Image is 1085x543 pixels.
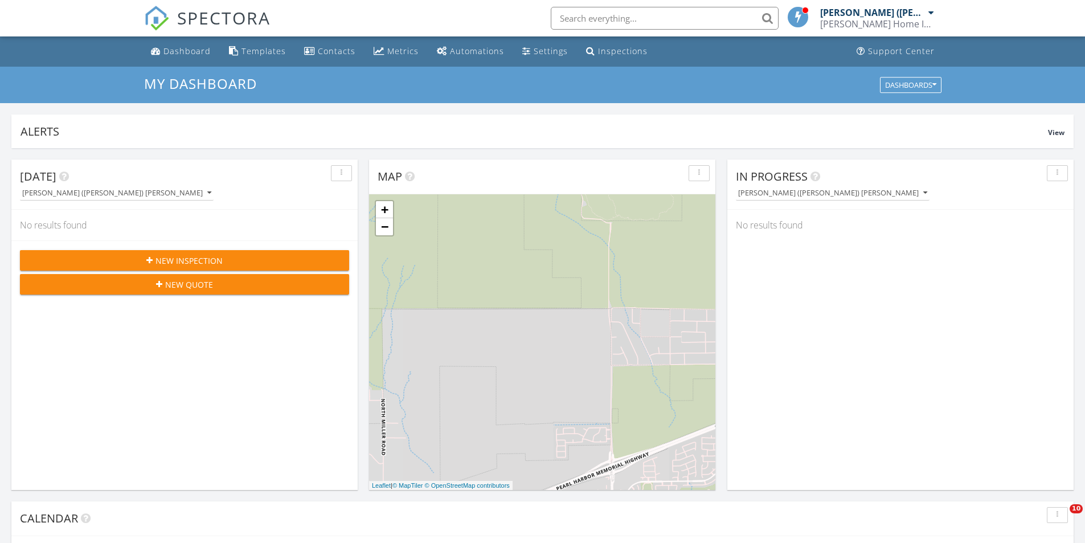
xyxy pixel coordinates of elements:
div: Dashboards [885,81,936,89]
a: Leaflet [372,482,391,489]
a: Automations (Basic) [432,41,509,62]
div: Inspections [598,46,648,56]
span: Calendar [20,511,78,526]
a: Zoom out [376,218,393,235]
div: No results found [727,210,1074,240]
button: Dashboards [880,77,941,93]
div: [PERSON_NAME] ([PERSON_NAME]) [PERSON_NAME] [820,7,926,18]
span: [DATE] [20,169,56,184]
span: In Progress [736,169,808,184]
span: SPECTORA [177,6,271,30]
div: | [369,481,513,491]
a: © OpenStreetMap contributors [425,482,510,489]
span: 10 [1070,504,1083,513]
a: Contacts [300,41,360,62]
iframe: Intercom live chat [1046,504,1074,532]
div: Support Center [868,46,935,56]
button: New Quote [20,274,349,295]
span: New Inspection [155,255,223,267]
div: Templates [241,46,286,56]
div: Settings [534,46,568,56]
a: © MapTiler [392,482,423,489]
div: Vannier Home Inspections, LLC [820,18,934,30]
div: Dashboard [163,46,211,56]
img: The Best Home Inspection Software - Spectora [144,6,169,31]
div: Automations [450,46,504,56]
span: Map [378,169,402,184]
a: Inspections [582,41,652,62]
a: Dashboard [146,41,215,62]
a: Templates [224,41,290,62]
div: [PERSON_NAME] ([PERSON_NAME]) [PERSON_NAME] [22,189,211,197]
input: Search everything... [551,7,779,30]
span: My Dashboard [144,74,257,93]
div: Alerts [21,124,1048,139]
div: [PERSON_NAME] ([PERSON_NAME]) [PERSON_NAME] [738,189,927,197]
div: Contacts [318,46,355,56]
button: New Inspection [20,250,349,271]
span: View [1048,128,1064,137]
button: [PERSON_NAME] ([PERSON_NAME]) [PERSON_NAME] [736,186,930,201]
a: Settings [518,41,572,62]
a: Support Center [852,41,939,62]
span: New Quote [165,279,213,291]
div: Metrics [387,46,419,56]
button: [PERSON_NAME] ([PERSON_NAME]) [PERSON_NAME] [20,186,214,201]
div: No results found [11,210,358,240]
a: Metrics [369,41,423,62]
a: SPECTORA [144,15,271,39]
a: Zoom in [376,201,393,218]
